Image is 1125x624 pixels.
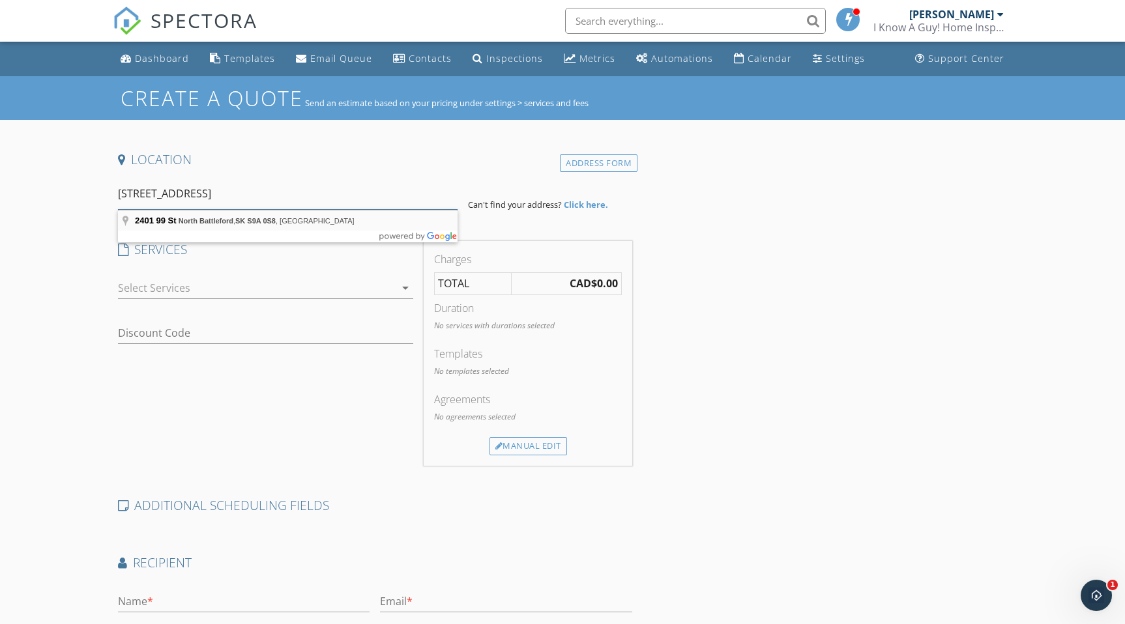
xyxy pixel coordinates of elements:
div: Templates [224,52,275,64]
div: Email Queue [310,52,372,64]
div: Duration [434,300,622,316]
div: Manual Edit [489,437,567,455]
div: Address Form [560,154,637,172]
p: No agreements selected [434,411,622,423]
div: Dashboard [135,52,189,64]
input: Search everything... [565,8,826,34]
span: SK [235,217,245,225]
input: Address Search [118,178,458,210]
span: 2401 [135,216,154,225]
a: Calendar [729,47,797,71]
p: No services with durations selected [434,320,622,332]
span: SPECTORA [151,7,257,34]
div: Templates [434,346,622,362]
a: Inspections [467,47,548,71]
div: Charges [434,251,622,267]
iframe: Intercom live chat [1081,580,1112,611]
h4: SERVICES [118,241,414,258]
a: Settings [808,47,870,71]
span: S9A 0S8 [247,217,276,225]
span: 99 St [156,216,177,225]
p: No templates selected [434,365,622,377]
div: Contacts [409,52,452,64]
div: Automations [651,52,713,64]
strong: CAD$0.00 [570,276,618,291]
h4: Location [118,151,632,168]
div: Metrics [579,52,615,64]
td: TOTAL [435,272,511,295]
i: arrow_drop_down [398,280,413,296]
a: SPECTORA [113,18,257,45]
a: Automations (Basic) [631,47,718,71]
div: Support Center [928,52,1004,64]
input: Discount Code [118,322,414,344]
div: Inspections [486,52,543,64]
div: I Know A Guy! Home Inspections Ltd. [873,21,1004,34]
h1: Create a Quote [121,84,303,112]
a: Metrics [559,47,621,71]
span: North Battleford [179,217,233,225]
div: [PERSON_NAME] [909,8,994,21]
span: Send an estimate based on your pricing under settings > services and fees [305,97,589,109]
span: Can't find your address? [468,199,562,210]
a: Templates [205,47,280,71]
h4: Recipient [118,554,632,571]
a: Contacts [388,47,457,71]
strong: Click here. [564,199,608,210]
a: Email Queue [291,47,377,71]
a: Dashboard [115,47,194,71]
span: 1 [1107,580,1118,590]
span: , , [GEOGRAPHIC_DATA] [179,217,355,225]
a: Support Center [910,47,1010,71]
div: Settings [826,52,865,64]
h4: ADDITIONAL SCHEDULING FIELDS [118,497,632,514]
img: The Best Home Inspection Software - Spectora [113,7,141,35]
div: Calendar [748,52,792,64]
div: Agreements [434,391,622,407]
